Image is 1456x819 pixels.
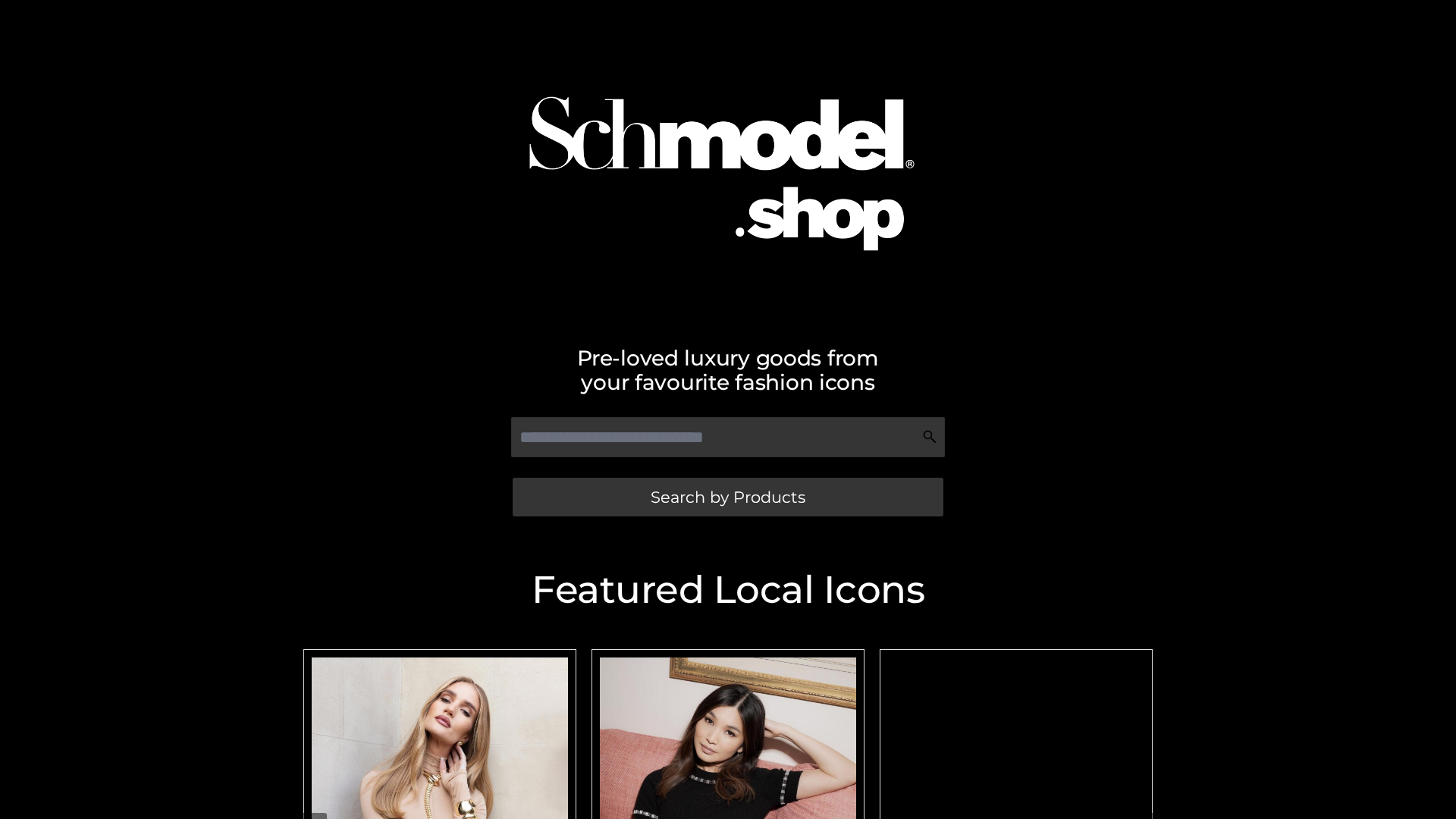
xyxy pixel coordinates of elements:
[296,571,1160,609] h2: Featured Local Icons​
[513,478,943,516] a: Search by Products
[922,429,937,444] img: Search Icon
[651,489,805,505] span: Search by Products
[296,346,1160,394] h2: Pre-loved luxury goods from your favourite fashion icons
